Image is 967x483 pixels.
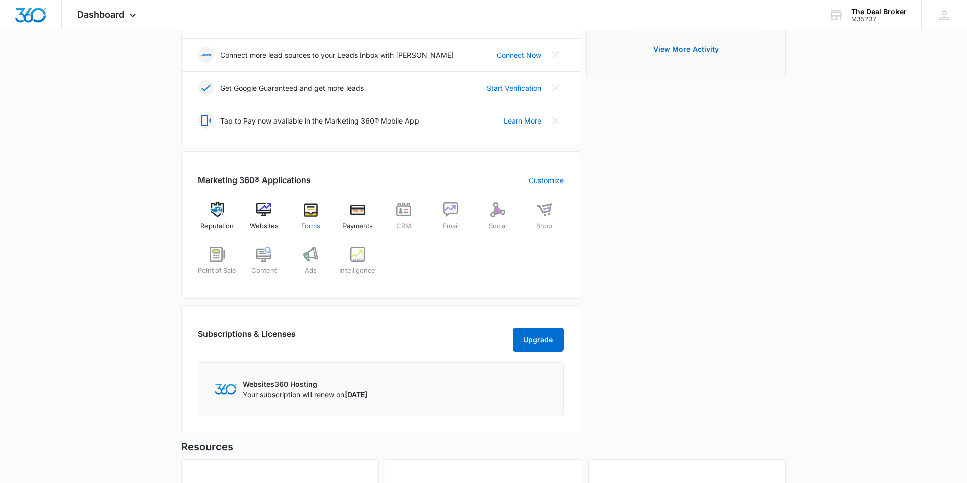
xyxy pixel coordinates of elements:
[338,247,377,283] a: Intelligence
[342,221,373,231] span: Payments
[851,8,907,16] div: account name
[200,221,234,231] span: Reputation
[432,202,470,238] a: Email
[198,266,236,276] span: Point of Sale
[547,80,564,96] button: Close
[245,202,284,238] a: Websites
[489,221,507,231] span: Social
[385,202,424,238] a: CRM
[478,202,517,238] a: Social
[198,247,237,283] a: Point of Sale
[220,115,419,126] p: Tap to Pay now available in the Marketing 360® Mobile App
[181,439,786,454] h5: Resources
[251,266,277,276] span: Content
[529,175,564,186] a: Customize
[338,202,377,238] a: Payments
[301,221,320,231] span: Forms
[497,50,541,61] a: Connect Now
[504,115,541,126] a: Learn More
[547,47,564,63] button: Close
[198,328,296,348] h2: Subscriptions & Licenses
[305,266,317,276] span: Ads
[851,16,907,23] div: account id
[396,221,411,231] span: CRM
[547,112,564,129] button: Close
[292,247,330,283] a: Ads
[198,202,237,238] a: Reputation
[250,221,279,231] span: Websites
[487,83,541,93] a: Start Verification
[220,50,454,61] p: Connect more lead sources to your Leads Inbox with [PERSON_NAME]
[220,83,364,93] p: Get Google Guaranteed and get more leads
[525,202,564,238] a: Shop
[513,328,564,352] button: Upgrade
[643,37,729,62] button: View More Activity
[339,266,375,276] span: Intelligence
[215,384,237,394] img: Marketing 360 Logo
[243,389,367,400] p: Your subscription will renew on
[243,379,367,389] p: Websites360 Hosting
[536,221,552,231] span: Shop
[198,174,311,186] h2: Marketing 360® Applications
[245,247,284,283] a: Content
[292,202,330,238] a: Forms
[344,390,367,399] span: [DATE]
[77,9,124,20] span: Dashboard
[443,221,459,231] span: Email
